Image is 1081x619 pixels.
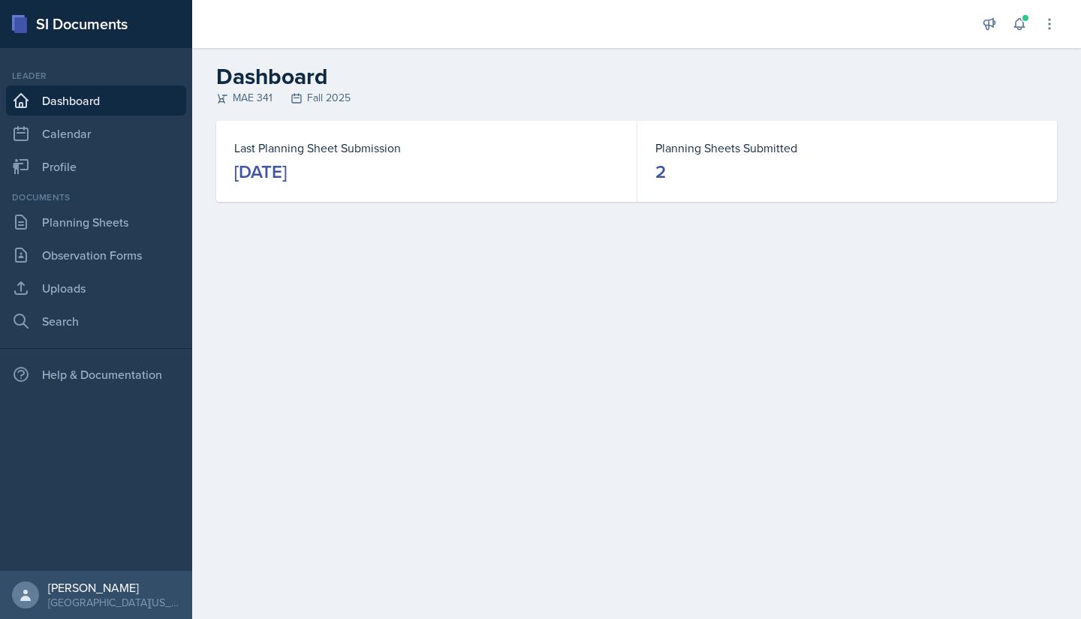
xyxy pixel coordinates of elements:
div: Documents [6,191,186,204]
a: Observation Forms [6,240,186,270]
div: Help & Documentation [6,359,186,389]
a: Profile [6,152,186,182]
div: 2 [655,160,666,184]
a: Uploads [6,273,186,303]
div: [PERSON_NAME] [48,580,180,595]
a: Search [6,306,186,336]
div: MAE 341 Fall 2025 [216,90,1057,106]
div: [GEOGRAPHIC_DATA][US_STATE] in [GEOGRAPHIC_DATA] [48,595,180,610]
a: Calendar [6,119,186,149]
dt: Planning Sheets Submitted [655,139,1039,157]
dt: Last Planning Sheet Submission [234,139,619,157]
h2: Dashboard [216,63,1057,90]
a: Dashboard [6,86,186,116]
div: [DATE] [234,160,287,184]
a: Planning Sheets [6,207,186,237]
div: Leader [6,69,186,83]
